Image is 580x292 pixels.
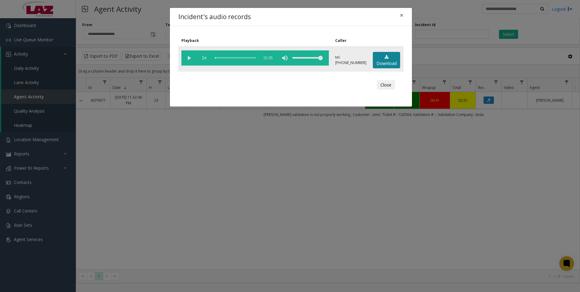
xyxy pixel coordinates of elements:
[197,50,212,66] span: playback speed button
[377,80,395,90] button: Close
[335,55,366,66] p: tel:[PHONE_NUMBER]
[178,12,251,22] h4: Incident's audio records
[400,11,403,19] span: ×
[396,8,408,23] button: Close
[292,50,323,66] div: volume level
[178,35,332,47] th: Playback
[215,50,256,66] div: scrub bar
[332,35,370,47] th: Caller
[373,52,400,69] a: Download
